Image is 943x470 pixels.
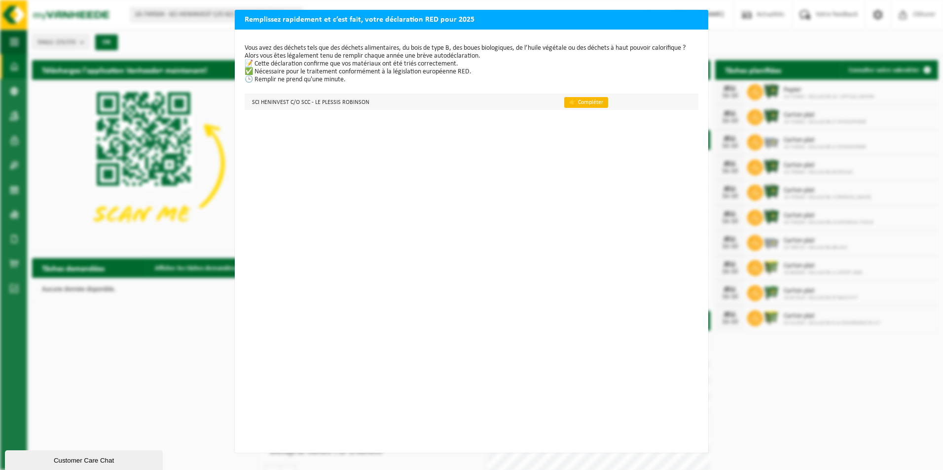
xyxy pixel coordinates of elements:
[235,10,708,29] h2: Remplissez rapidement et c’est fait, votre déclaration RED pour 2025
[245,44,698,84] p: Vous avez des déchets tels que des déchets alimentaires, du bois de type B, des boues biologiques...
[5,448,165,470] iframe: chat widget
[564,97,608,108] a: 👉 Compléter
[245,94,556,110] td: SCI HENINVEST C/O SCC - LE PLESSIS ROBINSON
